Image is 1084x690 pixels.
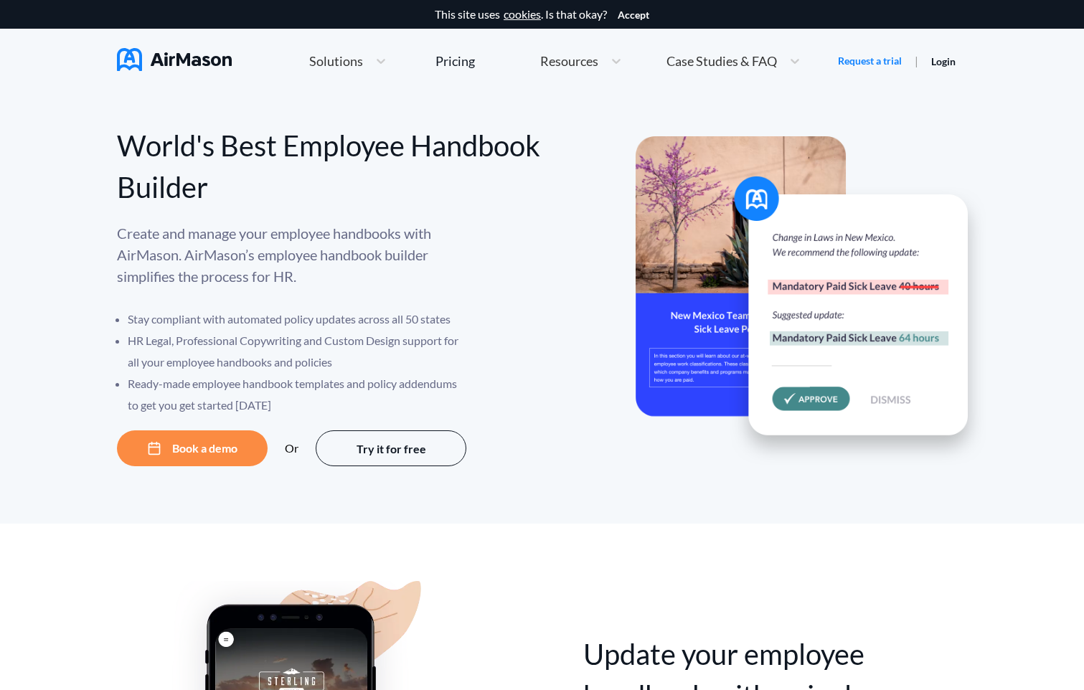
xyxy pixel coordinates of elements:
[285,442,298,455] div: Or
[618,9,649,21] button: Accept cookies
[128,373,468,416] li: Ready-made employee handbook templates and policy addendums to get you get started [DATE]
[316,430,466,466] button: Try it for free
[435,55,475,67] div: Pricing
[666,55,777,67] span: Case Studies & FAQ
[931,55,956,67] a: Login
[117,222,468,287] p: Create and manage your employee handbooks with AirMason. AirMason’s employee handbook builder sim...
[117,125,542,208] div: World's Best Employee Handbook Builder
[435,48,475,74] a: Pricing
[915,54,918,67] span: |
[838,54,902,68] a: Request a trial
[504,8,541,21] a: cookies
[128,308,468,330] li: Stay compliant with automated policy updates across all 50 states
[309,55,363,67] span: Solutions
[128,330,468,373] li: HR Legal, Professional Copywriting and Custom Design support for all your employee handbooks and ...
[540,55,598,67] span: Resources
[636,136,987,465] img: hero-banner
[117,430,268,466] button: Book a demo
[117,48,232,71] img: AirMason Logo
